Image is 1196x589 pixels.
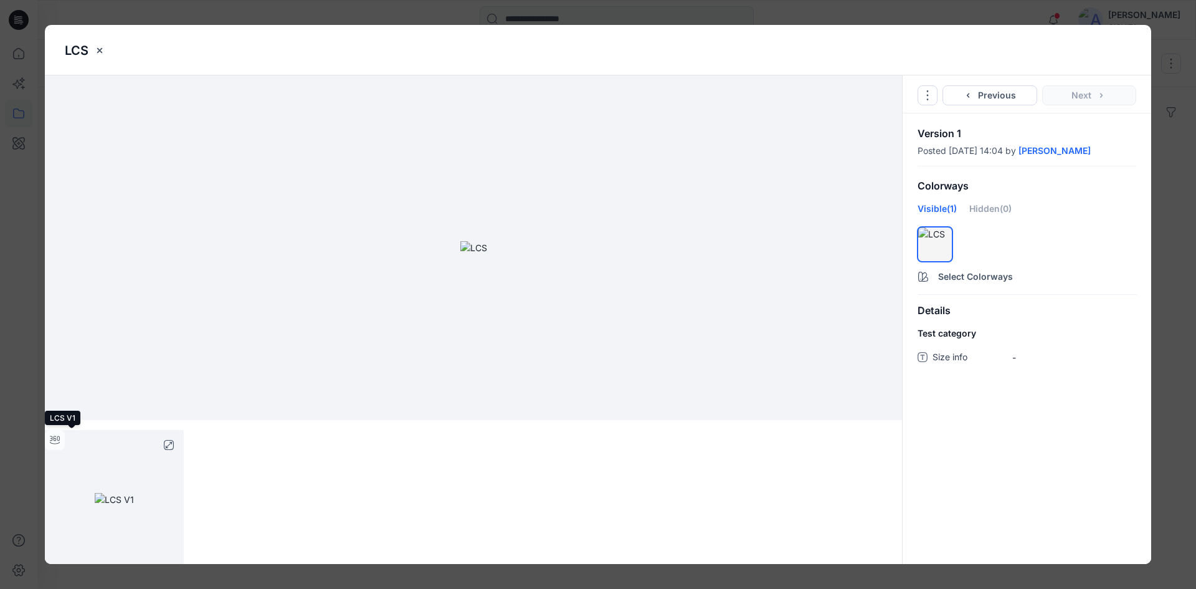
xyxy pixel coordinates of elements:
[903,170,1151,202] div: Colorways
[159,435,179,455] button: full screen
[918,202,957,224] div: Visible (1)
[903,295,1151,327] div: Details
[95,493,134,506] img: LCS V1
[903,264,1151,284] button: Select Colorways
[942,85,1037,105] button: Previous
[65,41,88,60] p: LCS
[460,241,487,254] img: LCS
[918,128,1136,138] p: Version 1
[1018,146,1091,156] a: [PERSON_NAME]
[918,85,937,105] button: Options
[933,350,1007,367] span: Size info
[918,227,952,262] div: hide/show colorwayLCS
[918,146,1136,156] div: Posted [DATE] 14:04 by
[969,202,1012,224] div: Hidden (0)
[90,41,110,60] button: close-btn
[931,229,951,249] div: There must be at least one visible colorway
[1012,351,1136,364] span: -
[918,327,976,340] span: Test category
